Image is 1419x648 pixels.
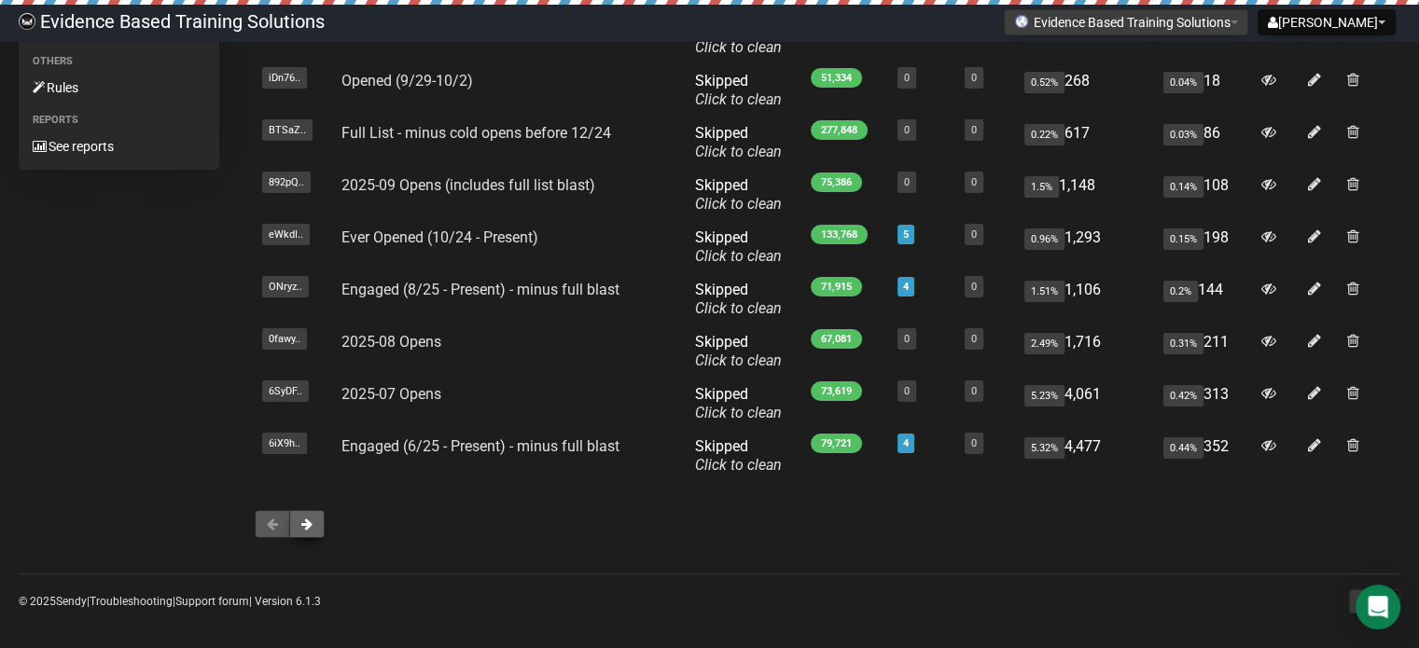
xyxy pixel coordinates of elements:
[904,72,910,84] a: 0
[1017,325,1156,378] td: 1,716
[904,333,910,345] a: 0
[695,195,782,213] a: Click to clean
[695,385,782,421] span: Skipped
[1163,72,1203,93] span: 0.04%
[1156,64,1254,117] td: 18
[1156,117,1254,169] td: 86
[904,385,910,397] a: 0
[1017,64,1156,117] td: 268
[695,143,782,160] a: Click to clean
[1017,117,1156,169] td: 617
[1024,124,1064,145] span: 0.22%
[1024,281,1064,302] span: 1.51%
[1024,437,1064,459] span: 5.32%
[262,172,311,193] span: 892pQ..
[19,591,321,612] p: © 2025 | | | Version 6.1.3
[90,595,173,608] a: Troubleshooting
[904,176,910,188] a: 0
[1024,333,1064,354] span: 2.49%
[904,124,910,136] a: 0
[1163,228,1203,250] span: 0.15%
[341,333,441,351] a: 2025-08 Opens
[971,333,977,345] a: 0
[19,109,219,131] li: Reports
[695,456,782,474] a: Click to clean
[903,228,909,241] a: 5
[903,437,909,449] a: 4
[1163,437,1203,459] span: 0.44%
[262,328,307,350] span: 0fawy..
[1258,9,1396,35] button: [PERSON_NAME]
[341,176,595,194] a: 2025-09 Opens (includes full list blast)
[695,38,782,56] a: Click to clean
[1024,176,1059,198] span: 1.5%
[695,352,782,369] a: Click to clean
[1004,9,1248,35] button: Evidence Based Training Solutions
[1024,385,1064,407] span: 5.23%
[695,176,782,213] span: Skipped
[695,247,782,265] a: Click to clean
[1156,378,1254,430] td: 313
[971,176,977,188] a: 0
[1163,281,1198,302] span: 0.2%
[811,172,862,192] span: 75,386
[19,13,35,30] img: 6a635aadd5b086599a41eda90e0773ac
[341,228,538,246] a: Ever Opened (10/24 - Present)
[1017,221,1156,273] td: 1,293
[19,50,219,73] li: Others
[262,276,309,297] span: ONryz..
[1356,585,1400,629] div: Open Intercom Messenger
[811,225,868,244] span: 133,768
[811,68,862,88] span: 51,334
[341,72,473,90] a: Opened (9/29-10/2)
[811,329,862,349] span: 67,081
[811,277,862,296] span: 71,915
[971,124,977,136] a: 0
[1163,333,1203,354] span: 0.31%
[262,224,310,245] span: eWkdI..
[1024,72,1064,93] span: 0.52%
[695,90,782,108] a: Click to clean
[695,299,782,317] a: Click to clean
[971,385,977,397] a: 0
[695,228,782,265] span: Skipped
[262,67,307,89] span: iDn76..
[1017,273,1156,325] td: 1,106
[811,120,868,140] span: 277,848
[1156,325,1254,378] td: 211
[1156,273,1254,325] td: 144
[903,281,909,293] a: 4
[695,404,782,421] a: Click to clean
[811,434,862,453] span: 79,721
[1156,169,1254,221] td: 108
[695,124,782,160] span: Skipped
[971,437,977,449] a: 0
[971,228,977,241] a: 0
[262,119,313,141] span: BTSaZ..
[1017,169,1156,221] td: 1,148
[341,124,611,142] a: Full List - minus cold opens before 12/24
[971,281,977,293] a: 0
[695,281,782,317] span: Skipped
[1017,378,1156,430] td: 4,061
[695,333,782,369] span: Skipped
[341,385,441,403] a: 2025-07 Opens
[1024,228,1064,250] span: 0.96%
[262,380,309,402] span: 6SyDF..
[341,437,619,455] a: Engaged (6/25 - Present) - minus full blast
[19,131,219,161] a: See reports
[262,433,307,454] span: 6iX9h..
[1014,14,1029,29] img: favicons
[695,72,782,108] span: Skipped
[1156,430,1254,482] td: 352
[695,437,782,474] span: Skipped
[341,281,619,298] a: Engaged (8/25 - Present) - minus full blast
[1017,430,1156,482] td: 4,477
[1163,385,1203,407] span: 0.42%
[56,595,87,608] a: Sendy
[811,381,862,401] span: 73,619
[1156,221,1254,273] td: 198
[175,595,249,608] a: Support forum
[971,72,977,84] a: 0
[1163,176,1203,198] span: 0.14%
